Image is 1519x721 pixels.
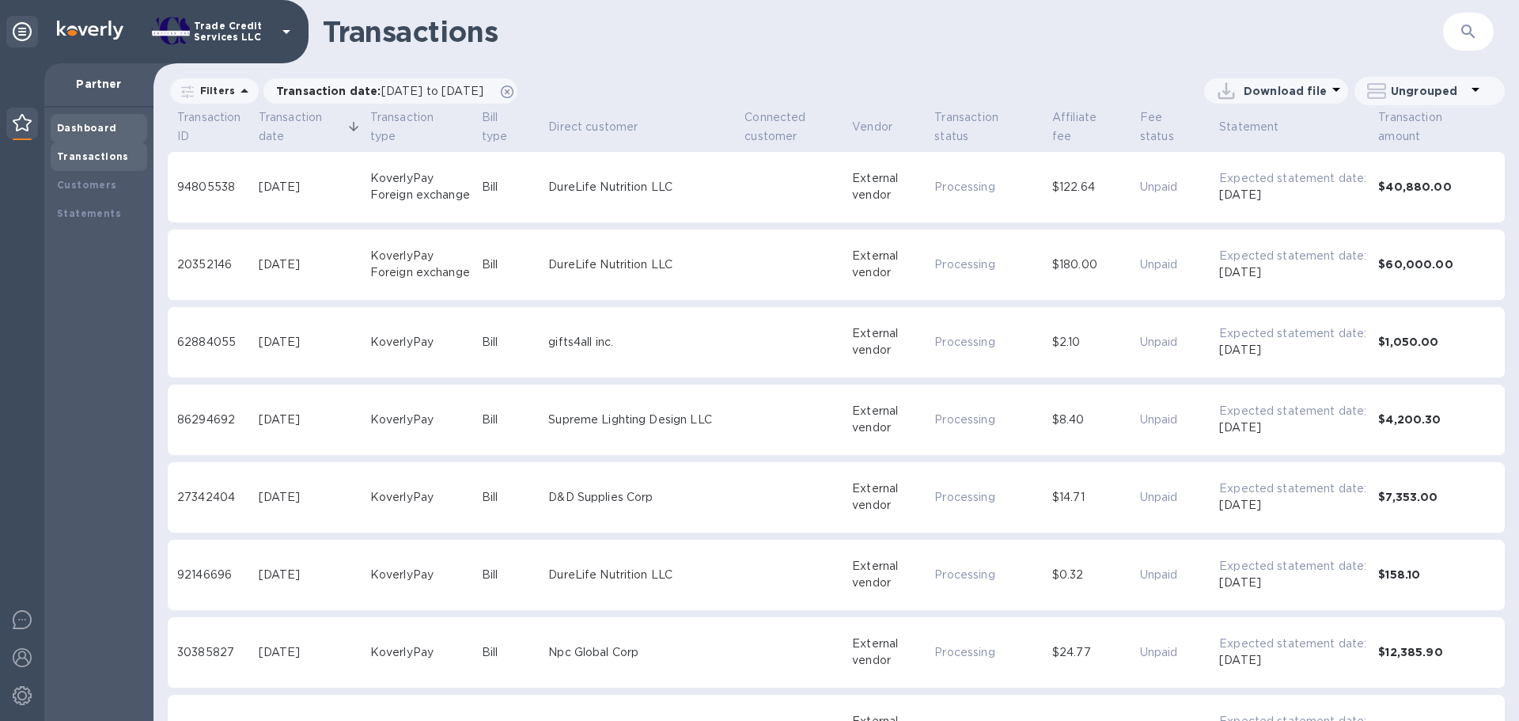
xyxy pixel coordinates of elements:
p: Expected statement date: [1219,325,1366,342]
div: [DATE] [259,256,364,273]
p: Unpaid [1140,412,1213,428]
div: [DATE] [259,412,364,428]
span: Direct customer [548,117,638,136]
span: Vendor [852,117,892,136]
div: Transaction date:[DATE] to [DATE] [263,78,517,104]
span: Transaction amount [1378,108,1475,146]
div: [DATE] [259,179,364,195]
p: Unpaid [1140,567,1213,583]
div: External vendor [852,170,928,203]
div: $180.00 [1052,256,1134,273]
div: $8.40 [1052,412,1134,428]
p: Expected statement date: [1219,558,1366,575]
div: Bill [482,334,542,351]
div: $1,050.00 [1378,334,1495,350]
p: [DATE] [1219,652,1261,669]
p: Expected statement date: [1219,636,1366,652]
span: Connected customer [744,108,846,146]
p: [DATE] [1219,575,1261,591]
div: 30385827 [177,644,252,661]
div: $24.77 [1052,644,1134,661]
span: Transaction type [370,108,455,146]
h1: Transactions [323,15,1260,48]
div: $122.64 [1052,179,1134,195]
div: Supreme Lighting Design LLC [548,412,738,428]
span: Transaction date [259,108,364,146]
p: Processing [934,567,1046,583]
p: Processing [934,179,1046,195]
span: Statement [1219,117,1278,136]
div: Npc Global Corp [548,644,738,661]
div: 27342404 [177,489,252,506]
span: Fee status [1140,108,1213,146]
div: Bill [482,179,542,195]
div: DureLife Nutrition LLC [548,567,738,583]
span: Transaction date [259,108,343,146]
p: Expected statement date: [1219,248,1366,264]
p: [DATE] [1219,342,1261,359]
div: 62884055 [177,334,252,351]
span: Fee status [1140,108,1192,146]
img: Logo [57,21,123,40]
b: Dashboard [57,122,117,134]
p: Unpaid [1140,334,1213,351]
div: External vendor [852,248,928,281]
div: External vendor [852,403,928,436]
p: Processing [934,489,1046,506]
div: KoverlyPay [370,170,475,187]
div: $14.71 [1052,489,1134,506]
div: Bill [482,256,542,273]
div: gifts4all inc. [548,334,738,351]
p: Processing [934,644,1046,661]
span: Transaction ID [177,108,252,146]
p: Processing [934,412,1046,428]
p: Trade Credit Services LLC [194,21,273,43]
p: Partner [57,76,141,92]
div: External vendor [852,558,928,591]
p: [DATE] [1219,264,1261,281]
div: KoverlyPay [370,334,475,351]
span: Transaction type [370,108,475,146]
div: [DATE] [259,567,364,583]
div: $158.10 [1378,567,1495,582]
div: External vendor [852,325,928,359]
p: Processing [934,334,1046,351]
p: Expected statement date: [1219,403,1366,419]
span: Bill type [482,108,521,146]
span: Transaction status [934,108,1046,146]
div: KoverlyPay [370,567,475,583]
p: Expected statement date: [1219,480,1366,497]
p: [DATE] [1219,187,1261,203]
div: $2.10 [1052,334,1134,351]
p: Expected statement date: [1219,170,1366,187]
p: Unpaid [1140,489,1213,506]
div: Foreign exchange [370,187,475,203]
div: [DATE] [259,644,364,661]
p: Processing [934,256,1046,273]
div: 92146696 [177,567,252,583]
div: Unpin categories [6,16,38,47]
div: $60,000.00 [1378,256,1495,272]
div: DureLife Nutrition LLC [548,256,738,273]
span: Transaction status [934,108,1025,146]
div: 94805538 [177,179,252,195]
div: $12,385.90 [1378,644,1495,660]
div: 86294692 [177,412,252,428]
b: Statements [57,207,121,219]
div: Bill [482,567,542,583]
img: Partner [13,114,32,131]
p: [DATE] [1219,497,1261,514]
span: Direct customer [548,117,658,136]
div: Bill [482,412,542,428]
div: $7,353.00 [1378,489,1495,505]
p: Transaction date : [276,83,491,99]
span: Affiliate fee [1052,108,1113,146]
p: Unpaid [1140,644,1213,661]
div: D&D Supplies Corp [548,489,738,506]
span: Bill type [482,108,542,146]
div: $0.32 [1052,567,1134,583]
